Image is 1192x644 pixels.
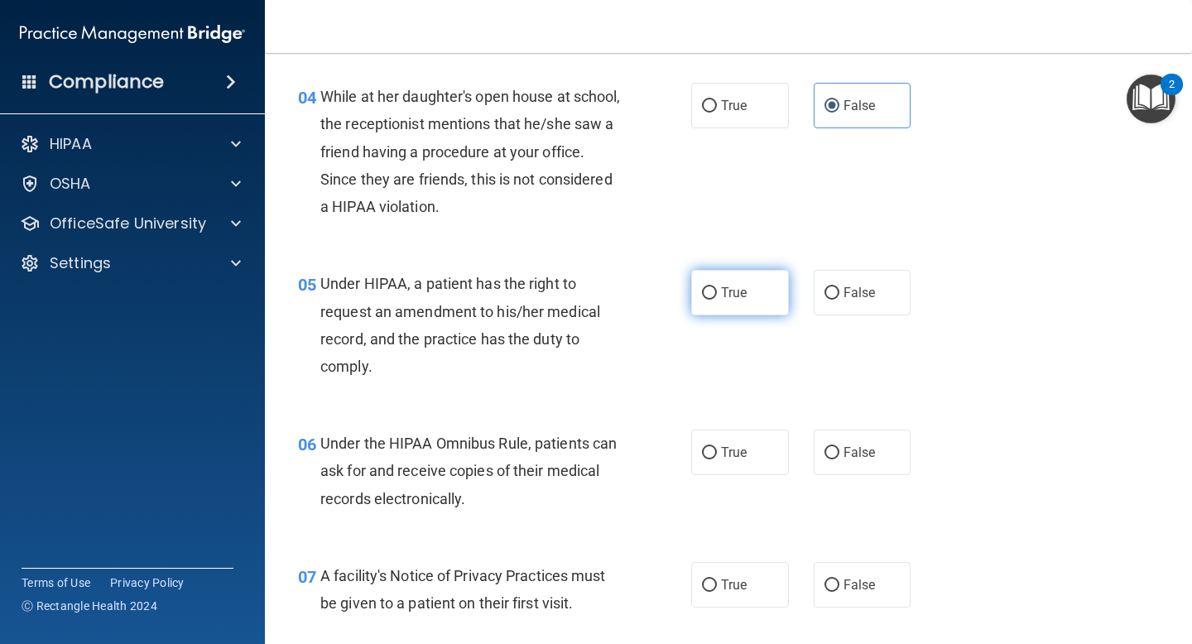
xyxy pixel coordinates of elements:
span: 07 [298,567,316,587]
span: True [721,577,747,593]
span: A facility's Notice of Privacy Practices must be given to a patient on their first visit. [320,567,606,612]
a: Settings [20,253,241,273]
span: 04 [298,88,316,108]
span: Under the HIPAA Omnibus Rule, patients can ask for and receive copies of their medical records el... [320,435,617,507]
span: True [721,98,747,113]
button: Open Resource Center, 2 new notifications [1127,74,1175,123]
input: True [702,447,717,459]
p: OfficeSafe University [50,214,206,233]
p: OSHA [50,174,91,194]
input: False [824,287,839,300]
span: False [844,577,876,593]
span: False [844,98,876,113]
input: False [824,100,839,113]
input: False [824,447,839,459]
input: True [702,287,717,300]
span: Ⓒ Rectangle Health 2024 [22,598,157,614]
a: OfficeSafe University [20,214,241,233]
h4: Compliance [49,70,164,94]
input: False [824,579,839,592]
span: False [844,445,876,460]
span: False [844,285,876,300]
iframe: Drift Widget Chat Controller [906,526,1172,593]
a: HIPAA [20,134,241,154]
div: 2 [1169,84,1175,106]
p: HIPAA [50,134,92,154]
input: True [702,100,717,113]
span: True [721,445,747,460]
span: 06 [298,435,316,454]
a: Privacy Policy [110,574,185,591]
span: While at her daughter's open house at school, the receptionist mentions that he/she saw a friend ... [320,88,621,215]
a: Terms of Use [22,574,90,591]
span: True [721,285,747,300]
img: PMB logo [20,17,245,50]
input: True [702,579,717,592]
span: 05 [298,275,316,295]
a: OSHA [20,174,241,194]
p: Settings [50,253,111,273]
span: Under HIPAA, a patient has the right to request an amendment to his/her medical record, and the p... [320,275,600,375]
